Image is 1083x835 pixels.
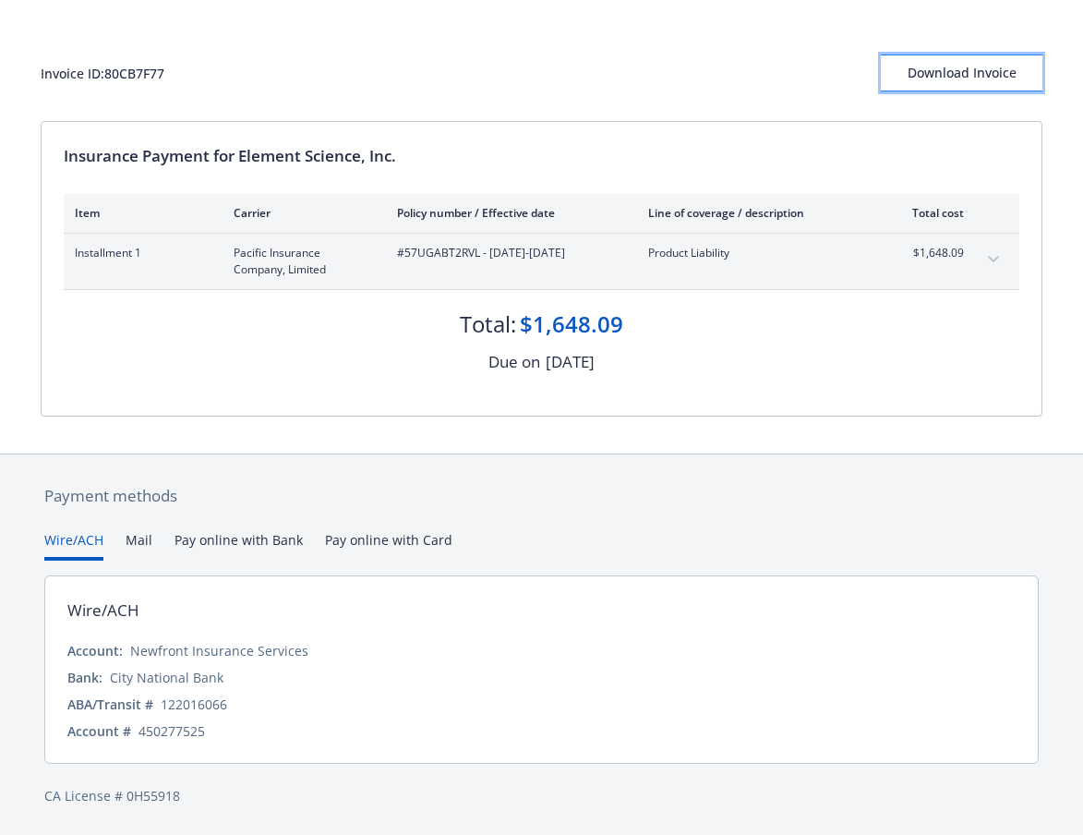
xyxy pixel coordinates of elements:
[138,721,205,741] div: 450277525
[67,599,139,623] div: Wire/ACH
[325,530,452,561] button: Pay online with Card
[488,350,540,374] div: Due on
[174,530,303,561] button: Pay online with Bank
[234,245,367,278] span: Pacific Insurance Company, Limited
[41,64,164,83] div: Invoice ID: 80CB7F77
[67,721,131,741] div: Account #
[67,695,153,714] div: ABA/Transit #
[130,641,308,660] div: Newfront Insurance Services
[895,245,964,261] span: $1,648.09
[397,245,619,261] span: #57UGABT2RVL - [DATE]-[DATE]
[126,530,152,561] button: Mail
[44,484,1039,508] div: Payment methods
[881,54,1042,91] button: Download Invoice
[397,205,619,221] div: Policy number / Effective date
[75,245,204,261] span: Installment 1
[648,205,865,221] div: Line of coverage / description
[64,234,1019,289] div: Installment 1Pacific Insurance Company, Limited#57UGABT2RVL - [DATE]-[DATE]Product Liability$1,64...
[44,530,103,561] button: Wire/ACH
[64,144,1019,168] div: Insurance Payment for Element Science, Inc.
[520,309,623,340] div: $1,648.09
[881,55,1042,91] div: Download Invoice
[234,205,367,221] div: Carrier
[161,695,227,714] div: 122016066
[67,641,123,660] div: Account:
[460,309,516,340] div: Total:
[67,668,102,687] div: Bank:
[75,205,204,221] div: Item
[546,350,595,374] div: [DATE]
[648,245,865,261] span: Product Liability
[44,786,1039,805] div: CA License # 0H55918
[895,205,964,221] div: Total cost
[979,245,1008,274] button: expand content
[110,668,223,687] div: City National Bank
